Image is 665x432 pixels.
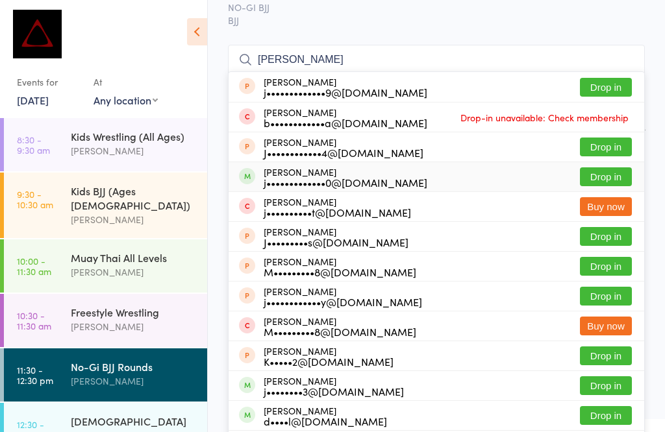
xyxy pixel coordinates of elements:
[264,237,408,247] div: J•••••••••s@[DOMAIN_NAME]
[580,257,632,276] button: Drop in
[264,117,427,128] div: b••••••••••••a@[DOMAIN_NAME]
[580,227,632,246] button: Drop in
[228,1,625,14] span: NO-GI BJJ
[264,286,422,307] div: [PERSON_NAME]
[264,226,408,247] div: [PERSON_NAME]
[580,346,632,365] button: Drop in
[17,134,50,155] time: 8:30 - 9:30 am
[264,207,411,217] div: j••••••••••t@[DOMAIN_NAME]
[264,267,416,277] div: M•••••••••8@[DOMAIN_NAME]
[4,118,207,171] a: 8:30 -9:30 amKids Wrestling (All Ages)[PERSON_NAME]
[264,416,387,426] div: d••••l@[DOMAIN_NAME]
[264,356,394,366] div: K•••••2@[DOMAIN_NAME]
[580,138,632,156] button: Drop in
[71,250,196,265] div: Muay Thai All Levels
[264,405,387,426] div: [PERSON_NAME]
[264,376,404,396] div: [PERSON_NAME]
[71,143,196,158] div: [PERSON_NAME]
[264,167,427,187] div: [PERSON_NAME]
[264,77,427,97] div: [PERSON_NAME]
[17,365,53,385] time: 11:30 - 12:30 pm
[580,287,632,306] button: Drop in
[94,93,158,107] div: Any location
[71,212,196,227] div: [PERSON_NAME]
[580,197,632,216] button: Buy now
[4,239,207,293] a: 10:00 -11:30 amMuay Thai All Levels[PERSON_NAME]
[228,14,645,27] span: BJJ
[17,310,51,331] time: 10:30 - 11:30 am
[264,316,416,337] div: [PERSON_NAME]
[580,78,632,97] button: Drop in
[457,108,632,127] span: Drop-in unavailable: Check membership
[71,129,196,143] div: Kids Wrestling (All Ages)
[4,173,207,238] a: 9:30 -10:30 amKids BJJ (Ages [DEMOGRAPHIC_DATA])[PERSON_NAME]
[17,256,51,276] time: 10:00 - 11:30 am
[4,294,207,347] a: 10:30 -11:30 amFreestyle Wrestling[PERSON_NAME]
[71,305,196,319] div: Freestyle Wrestling
[264,386,404,396] div: j••••••••3@[DOMAIN_NAME]
[71,359,196,374] div: No-Gi BJJ Rounds
[264,256,416,277] div: [PERSON_NAME]
[71,184,196,212] div: Kids BJJ (Ages [DEMOGRAPHIC_DATA])
[264,346,394,366] div: [PERSON_NAME]
[17,189,53,210] time: 9:30 - 10:30 am
[580,406,632,425] button: Drop in
[580,317,632,335] button: Buy now
[17,93,49,107] a: [DATE]
[71,265,196,280] div: [PERSON_NAME]
[264,326,416,337] div: M•••••••••8@[DOMAIN_NAME]
[13,10,62,58] img: Dominance MMA Thomastown
[228,45,645,75] input: Search
[264,177,427,187] div: j•••••••••••••0@[DOMAIN_NAME]
[94,71,158,93] div: At
[264,87,427,97] div: j•••••••••••••9@[DOMAIN_NAME]
[264,197,411,217] div: [PERSON_NAME]
[264,147,423,158] div: J••••••••••••4@[DOMAIN_NAME]
[17,71,81,93] div: Events for
[580,376,632,395] button: Drop in
[580,167,632,186] button: Drop in
[4,348,207,402] a: 11:30 -12:30 pmNo-Gi BJJ Rounds[PERSON_NAME]
[264,137,423,158] div: [PERSON_NAME]
[264,107,427,128] div: [PERSON_NAME]
[264,296,422,307] div: j••••••••••••y@[DOMAIN_NAME]
[71,319,196,334] div: [PERSON_NAME]
[71,374,196,389] div: [PERSON_NAME]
